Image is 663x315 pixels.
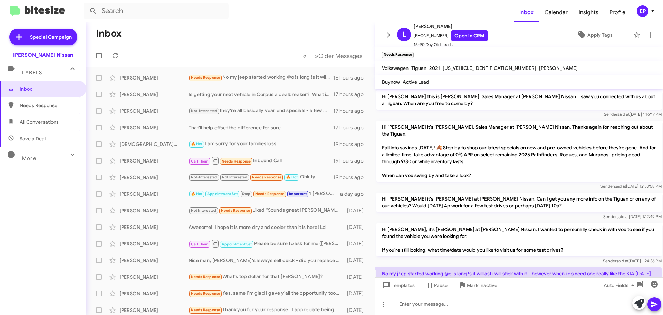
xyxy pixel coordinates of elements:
[382,65,409,71] span: Volkswagen
[286,175,298,179] span: 🔥 Hot
[603,258,662,263] span: Sender [DATE] 1:24:36 PM
[22,155,36,161] span: More
[598,279,642,291] button: Auto Fields
[191,109,218,113] span: Not-Interested
[603,214,662,219] span: Sender [DATE] 1:12:49 PM
[376,121,662,182] p: Hi [PERSON_NAME] it's [PERSON_NAME], Sales Manager at [PERSON_NAME] Nissan. Thanks again for reac...
[344,207,369,214] div: [DATE]
[119,240,189,247] div: [PERSON_NAME]
[242,192,250,196] span: Stop
[119,191,189,197] div: [PERSON_NAME]
[514,2,539,22] a: Inbox
[344,307,369,314] div: [DATE]
[299,49,366,63] nav: Page navigation example
[539,2,573,22] span: Calendar
[221,208,250,213] span: Needs Response
[333,108,369,114] div: 17 hours ago
[191,242,209,247] span: Call Them
[617,112,630,117] span: said at
[559,29,630,41] button: Apply Tags
[376,223,662,256] p: Hi [PERSON_NAME], it's [PERSON_NAME] at [PERSON_NAME] Nissan. I wanted to personally check in wit...
[191,308,220,312] span: Needs Response
[189,239,344,248] div: Please be sure to ask for me ([PERSON_NAME]) when you arrive after your appointment on Staples. I...
[119,257,189,264] div: [PERSON_NAME]
[333,174,369,181] div: 19 hours ago
[539,65,578,71] span: [PERSON_NAME]
[382,52,414,58] small: Needs Response
[20,119,59,126] span: All Conversations
[333,124,369,131] div: 17 hours ago
[119,141,189,148] div: [DEMOGRAPHIC_DATA][PERSON_NAME]
[119,290,189,297] div: [PERSON_NAME]
[191,75,220,80] span: Needs Response
[616,258,628,263] span: said at
[376,90,662,110] p: Hi [PERSON_NAME] this is [PERSON_NAME], Sales Manager at [PERSON_NAME] Nissan. I saw you connecte...
[255,192,285,196] span: Needs Response
[303,52,307,60] span: «
[189,190,340,198] div: 1 [PERSON_NAME] 1:13-16 New International Version Be Holy 13 Therefore, with minds that are alert...
[289,192,307,196] span: Important
[617,214,629,219] span: said at
[119,274,189,280] div: [PERSON_NAME]
[20,85,78,92] span: Inbox
[96,28,122,39] h1: Inbox
[189,173,333,181] div: Ohk ty
[119,307,189,314] div: [PERSON_NAME]
[189,257,344,264] div: Nice man, [PERSON_NAME]'s always sell quick - did you replace it with another one?
[20,102,78,109] span: Needs Response
[191,208,217,213] span: Not Interested
[604,279,637,291] span: Auto Fields
[403,79,429,85] span: Active Lead
[119,157,189,164] div: [PERSON_NAME]
[414,30,488,41] span: [PHONE_NUMBER]
[376,193,662,212] p: Hi [PERSON_NAME] it's [PERSON_NAME] at [PERSON_NAME] Nissan. Can I get you any more info on the T...
[13,52,73,58] div: [PERSON_NAME] Nissan
[382,79,400,85] span: Buynow
[189,206,344,214] div: Liked “Sounds great [PERSON_NAME] - thanks for being our customer!”
[222,175,248,179] span: Not Interested
[376,267,662,294] p: No my j÷ep started working @o !s long !s it willlast i will stick with it. I however when i do ne...
[191,291,220,296] span: Needs Response
[119,207,189,214] div: [PERSON_NAME]
[310,49,366,63] button: Next
[119,224,189,231] div: [PERSON_NAME]
[191,175,218,179] span: Not-Interested
[637,5,648,17] div: EP
[604,2,631,22] a: Profile
[344,224,369,231] div: [DATE]
[20,135,46,142] span: Save a Deal
[30,34,72,40] span: Special Campaign
[9,29,77,45] a: Special Campaign
[191,159,209,164] span: Call Them
[84,3,229,19] input: Search
[189,224,344,231] div: Awesome! I hope it is more dry and cooler than it is here! Lol
[189,156,333,165] div: Inbound Call
[631,5,655,17] button: EP
[119,124,189,131] div: [PERSON_NAME]
[119,74,189,81] div: [PERSON_NAME]
[604,112,662,117] span: Sender [DATE] 1:16:17 PM
[333,74,369,81] div: 16 hours ago
[315,52,318,60] span: »
[414,22,488,30] span: [PERSON_NAME]
[333,157,369,164] div: 19 hours ago
[443,65,536,71] span: [US_VEHICLE_IDENTIFICATION_NUMBER]
[344,257,369,264] div: [DATE]
[614,184,626,189] span: said at
[189,273,344,281] div: What's top dollar for that [PERSON_NAME]?
[222,159,251,164] span: Needs Response
[573,2,604,22] a: Insights
[119,174,189,181] div: [PERSON_NAME]
[344,290,369,297] div: [DATE]
[453,279,503,291] button: Mark Inactive
[189,124,333,131] div: That'll help offset the difference for sure
[375,279,420,291] button: Templates
[587,29,613,41] span: Apply Tags
[189,74,333,82] div: No my j÷ep started working @o !s long !s it willlast i will stick with it. I however when i do ne...
[299,49,311,63] button: Previous
[333,91,369,98] div: 17 hours ago
[402,29,406,40] span: L
[252,175,281,179] span: Needs Response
